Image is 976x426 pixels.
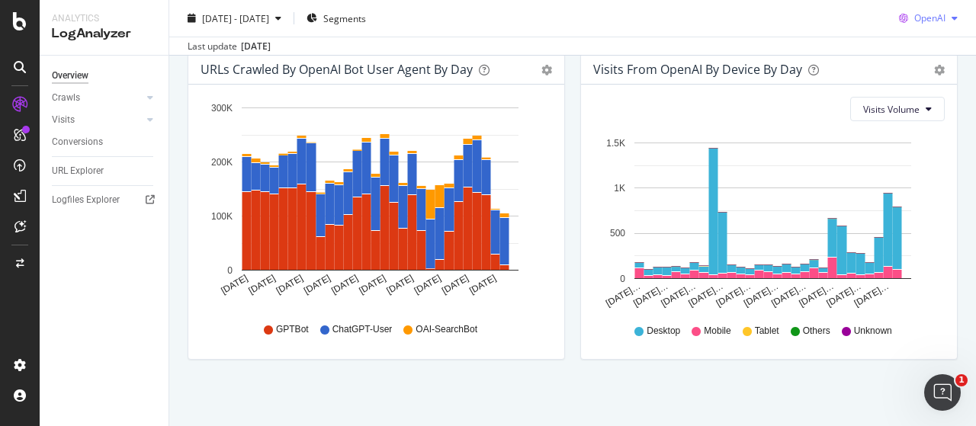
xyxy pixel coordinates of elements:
[610,229,625,239] text: 500
[52,68,158,84] a: Overview
[52,134,103,150] div: Conversions
[541,65,552,75] div: gear
[620,274,625,284] text: 0
[276,323,309,336] span: GPTBot
[247,273,278,296] text: [DATE]
[52,192,158,208] a: Logfiles Explorer
[52,112,143,128] a: Visits
[202,11,269,24] span: [DATE] - [DATE]
[606,138,625,149] text: 1.5K
[385,273,416,296] text: [DATE]
[52,134,158,150] a: Conversions
[211,211,233,222] text: 100K
[863,103,920,116] span: Visits Volume
[357,273,387,296] text: [DATE]
[211,157,233,168] text: 200K
[955,374,968,386] span: 1
[188,40,271,53] div: Last update
[614,183,625,194] text: 1K
[52,163,158,179] a: URL Explorer
[332,323,393,336] span: ChatGPT-User
[893,6,964,30] button: OpenAI
[704,325,730,338] span: Mobile
[181,6,287,30] button: [DATE] - [DATE]
[52,112,75,128] div: Visits
[323,11,366,24] span: Segments
[52,90,143,106] a: Crawls
[329,273,360,296] text: [DATE]
[274,273,305,296] text: [DATE]
[52,25,156,43] div: LogAnalyzer
[416,323,477,336] span: OAI-SearchBot
[924,374,961,411] iframe: Intercom live chat
[201,97,547,309] svg: A chart.
[52,192,120,208] div: Logfiles Explorer
[914,11,945,24] span: OpenAI
[302,273,332,296] text: [DATE]
[201,62,473,77] div: URLs Crawled by OpenAI bot User Agent By Day
[52,90,80,106] div: Crawls
[219,273,249,296] text: [DATE]
[227,265,233,276] text: 0
[52,68,88,84] div: Overview
[755,325,779,338] span: Tablet
[211,103,233,114] text: 300K
[803,325,830,338] span: Others
[241,40,271,53] div: [DATE]
[934,65,945,75] div: gear
[593,62,802,77] div: Visits From OpenAI By Device By Day
[850,97,945,121] button: Visits Volume
[52,163,104,179] div: URL Explorer
[52,12,156,25] div: Analytics
[440,273,470,296] text: [DATE]
[854,325,892,338] span: Unknown
[647,325,680,338] span: Desktop
[467,273,498,296] text: [DATE]
[413,273,443,296] text: [DATE]
[593,133,939,310] svg: A chart.
[300,6,372,30] button: Segments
